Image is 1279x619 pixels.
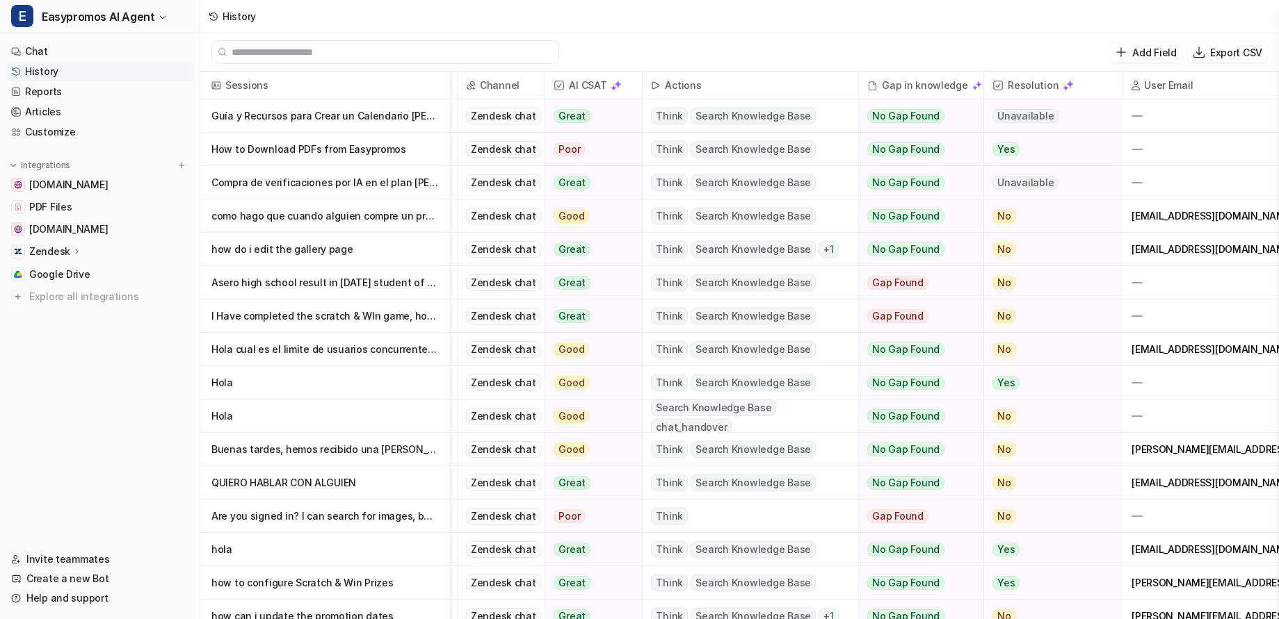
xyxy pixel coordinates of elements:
[6,42,194,61] a: Chat
[554,576,590,590] span: Great
[466,174,541,191] div: Zendesk chat
[859,199,973,233] button: No Gap Found
[691,575,816,591] span: Search Knowledge Base
[984,433,1111,466] button: No
[984,466,1111,500] button: No
[211,133,439,166] p: How to Download PDFs from Easypromos
[545,133,634,166] button: Poor
[992,309,1016,323] span: No
[211,333,439,366] p: Hola cual es el limite de usuarios concurrentes de las encuestas???
[551,72,636,99] span: AI CSAT
[545,233,634,266] button: Great
[466,308,541,324] div: Zendesk chat
[859,366,973,399] button: No Gap Found
[14,181,22,189] img: easypromos-apiref.redoc.ly
[691,474,816,491] span: Search Knowledge Base
[651,308,688,324] span: Think
[6,287,194,306] a: Explore all integrations
[992,376,1020,390] span: Yes
[651,374,688,391] span: Think
[992,242,1016,256] span: No
[466,441,541,458] div: Zendesk chat
[992,276,1016,290] span: No
[466,141,541,158] div: Zendesk chat
[6,265,194,284] a: Google DriveGoogle Drive
[992,443,1016,456] span: No
[867,576,944,590] span: No Gap Found
[992,209,1016,223] span: No
[14,247,22,256] img: Zendesk
[867,409,944,423] span: No Gap Found
[466,508,541,525] div: Zendesk chat
[554,176,590,190] span: Great
[992,342,1016,356] span: No
[867,476,944,490] span: No Gap Found
[864,72,978,99] div: Gap in knowledge
[691,441,816,458] span: Search Knowledge Base
[859,333,973,366] button: No Gap Found
[545,333,634,366] button: Good
[859,299,973,333] button: Gap Found
[867,276,928,290] span: Gap Found
[859,266,973,299] button: Gap Found
[1123,566,1278,599] div: [PERSON_NAME][EMAIL_ADDRESS][DOMAIN_NAME]
[691,108,816,124] span: Search Knowledge Base
[11,5,33,27] span: E
[545,166,634,199] button: Great
[6,588,194,608] a: Help and support
[554,342,589,356] span: Good
[211,366,439,399] p: Hola
[992,109,1059,123] span: Unavailable
[211,500,439,533] p: Are you signed in? I can search for images, but can't seem to create any for you
[867,443,944,456] span: No Gap Found
[859,566,973,600] button: No Gap Found
[984,399,1111,433] button: No
[42,7,154,26] span: Easypromos AI Agent
[211,299,439,333] p: I Have completed the scratch & WIn game, howveer in test mode, the small image comes to user show...
[554,443,589,456] span: Good
[691,141,816,158] span: Search Knowledge Base
[545,266,634,299] button: Great
[6,175,194,195] a: easypromos-apiref.redoc.ly[DOMAIN_NAME]
[554,242,590,256] span: Great
[554,476,590,490] span: Great
[859,500,973,533] button: Gap Found
[984,333,1111,366] button: No
[211,433,439,466] p: Buenas tardes, hemos recibido una [PERSON_NAME] de un participante en la promo de Puleva [PERSON_...
[6,102,194,122] a: Articles
[984,133,1111,166] button: Yes
[466,541,541,558] div: Zendesk chat
[11,290,25,304] img: explore all integrations
[211,233,439,266] p: how do i edit the gallery page
[992,142,1020,156] span: Yes
[992,543,1020,556] span: Yes
[14,203,22,211] img: PDF Files
[992,409,1016,423] span: No
[6,82,194,101] a: Reports
[1123,333,1278,365] div: [EMAIL_ADDRESS][DOMAIN_NAME]
[691,341,816,358] span: Search Knowledge Base
[867,109,944,123] span: No Gap Found
[223,9,256,24] div: History
[1123,233,1278,265] div: [EMAIL_ADDRESS][DOMAIN_NAME]
[651,108,688,124] span: Think
[466,208,541,224] div: Zendesk chat
[545,199,634,233] button: Good
[211,466,439,500] p: QUIERO HABLAR CON ALGUIEN
[867,209,944,223] span: No Gap Found
[984,299,1111,333] button: No
[177,160,186,170] img: menu_add.svg
[651,441,688,458] span: Think
[1188,42,1268,63] button: Export CSV
[545,366,634,399] button: Good
[545,500,634,533] button: Poor
[859,166,973,199] button: No Gap Found
[554,276,590,290] span: Great
[554,309,590,323] span: Great
[651,541,688,558] span: Think
[211,533,439,566] p: hola
[691,208,816,224] span: Search Knowledge Base
[691,541,816,558] span: Search Knowledge Base
[29,267,90,281] span: Google Drive
[651,141,688,158] span: Think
